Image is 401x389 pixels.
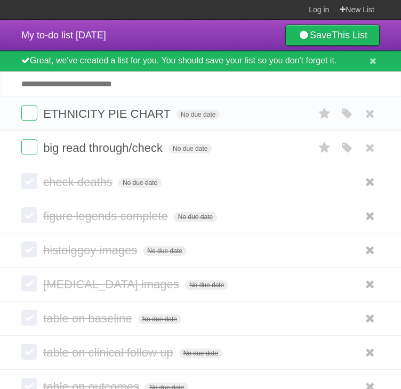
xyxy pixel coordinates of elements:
[43,107,173,120] span: ETHNICITY PIE CHART
[21,139,37,155] label: Done
[21,173,37,189] label: Done
[21,275,37,291] label: Done
[332,30,367,40] b: This List
[177,110,220,119] span: No due date
[118,178,162,188] span: No due date
[21,310,37,326] label: Done
[315,139,335,157] label: Star task
[143,246,186,256] span: No due date
[169,144,212,153] span: No due date
[43,278,182,291] span: [MEDICAL_DATA] images
[21,105,37,121] label: Done
[43,244,140,257] span: histolggoy images
[43,209,171,223] span: figure legends complete
[21,30,106,40] span: My to-do list [DATE]
[315,105,335,123] label: Star task
[138,314,181,324] span: No due date
[185,280,228,290] span: No due date
[43,312,134,325] span: table on baseline
[43,175,115,189] span: check deaths
[43,141,165,155] span: big read through/check
[174,212,217,222] span: No due date
[21,241,37,257] label: Done
[179,349,222,358] span: No due date
[21,344,37,360] label: Done
[285,25,380,46] a: SaveThis List
[43,346,175,359] span: table on clinical follow up
[21,207,37,223] label: Done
